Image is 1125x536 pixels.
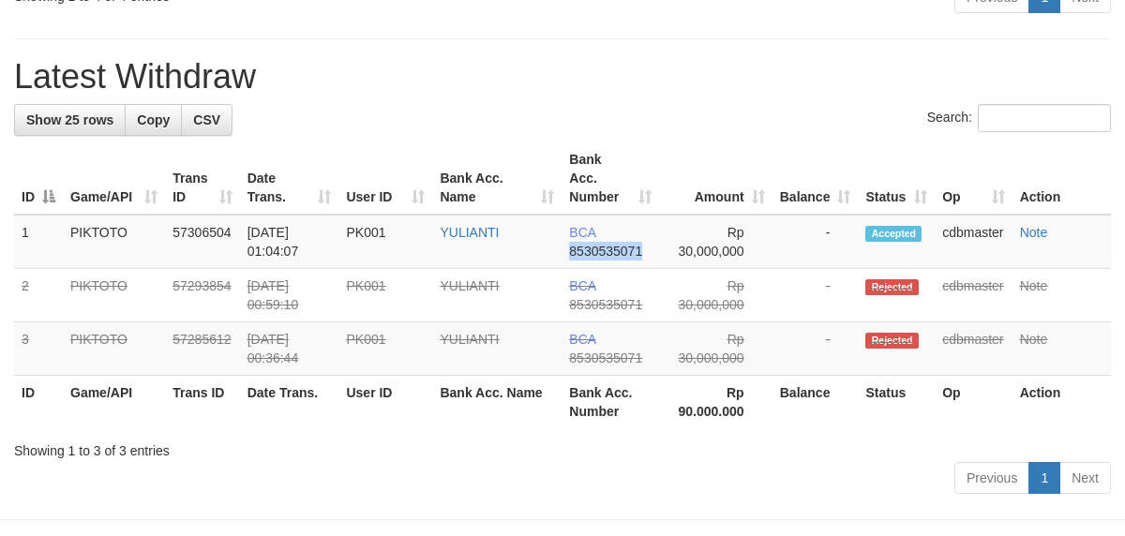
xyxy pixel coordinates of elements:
td: - [772,215,859,269]
th: User ID: activate to sort column ascending [338,142,432,215]
th: Rp 90.000.000 [659,376,772,429]
td: cdbmaster [935,322,1012,376]
th: Bank Acc. Number [562,376,658,429]
th: Balance [772,376,859,429]
a: YULIANTI [440,225,499,240]
td: cdbmaster [935,215,1012,269]
a: YULIANTI [440,332,499,347]
th: Action [1012,142,1111,215]
h1: Latest Withdraw [14,58,1111,96]
a: Note [1020,278,1048,293]
th: Status: activate to sort column ascending [858,142,935,215]
input: Search: [978,104,1111,132]
th: Bank Acc. Name [432,376,562,429]
td: Rp 30,000,000 [659,322,772,376]
th: User ID [338,376,432,429]
td: cdbmaster [935,269,1012,322]
div: Showing 1 to 3 of 3 entries [14,434,1111,460]
label: Search: [927,104,1111,132]
a: Note [1020,225,1048,240]
a: 1 [1028,462,1060,494]
span: Rejected [865,279,918,295]
span: Copy 8530535071 to clipboard [569,244,642,259]
td: PK001 [338,215,432,269]
td: - [772,322,859,376]
th: Op: activate to sort column ascending [935,142,1012,215]
span: BCA [569,278,595,293]
span: Copy 8530535071 to clipboard [569,297,642,312]
th: Amount: activate to sort column ascending [659,142,772,215]
th: Bank Acc. Name: activate to sort column ascending [432,142,562,215]
th: Op [935,376,1012,429]
td: PK001 [338,322,432,376]
a: Previous [954,462,1029,494]
th: Action [1012,376,1111,429]
td: PK001 [338,269,432,322]
a: Next [1059,462,1111,494]
a: Note [1020,332,1048,347]
th: Status [858,376,935,429]
th: Balance: activate to sort column ascending [772,142,859,215]
span: Rejected [865,333,918,349]
span: Accepted [865,226,922,242]
span: BCA [569,225,595,240]
td: - [772,269,859,322]
th: Bank Acc. Number: activate to sort column ascending [562,142,658,215]
span: BCA [569,332,595,347]
span: Copy 8530535071 to clipboard [569,350,642,365]
td: Rp 30,000,000 [659,269,772,322]
td: Rp 30,000,000 [659,215,772,269]
a: YULIANTI [440,278,499,293]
